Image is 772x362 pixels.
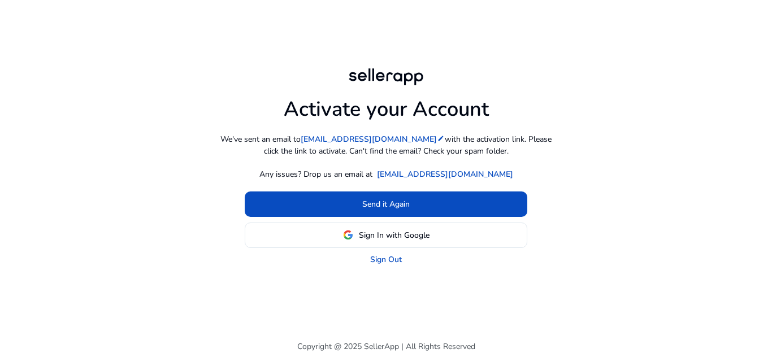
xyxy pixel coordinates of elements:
button: Sign In with Google [245,223,527,248]
h1: Activate your Account [284,88,489,121]
span: Send it Again [362,198,410,210]
p: Any issues? Drop us an email at [259,168,372,180]
span: Sign In with Google [359,229,430,241]
a: [EMAIL_ADDRESS][DOMAIN_NAME] [377,168,513,180]
mat-icon: edit [437,134,445,142]
img: google-logo.svg [343,230,353,240]
p: We've sent an email to with the activation link. Please click the link to activate. Can't find th... [216,133,556,157]
button: Send it Again [245,191,527,217]
a: [EMAIL_ADDRESS][DOMAIN_NAME] [301,133,445,145]
a: Sign Out [370,254,402,265]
